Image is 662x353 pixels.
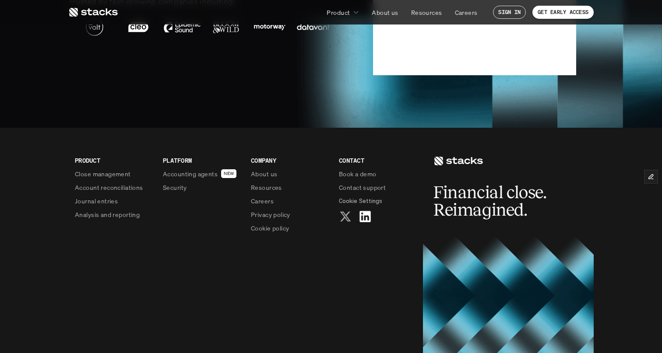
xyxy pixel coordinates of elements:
p: About us [372,8,398,17]
p: GET EARLY ACCESS [538,9,588,15]
a: Contact support [339,183,416,192]
a: Close management [75,169,152,178]
p: Privacy policy [251,210,290,219]
p: Security [163,183,187,192]
p: Close management [75,169,131,178]
p: PRODUCT [75,156,152,165]
a: Privacy policy [251,210,328,219]
p: Accounting agents [163,169,218,178]
a: Analysis and reporting [75,210,152,219]
p: Book a demo [339,169,377,178]
a: GET EARLY ACCESS [532,6,594,19]
p: Analysis and reporting [75,210,140,219]
h2: NEW [224,171,234,176]
p: Contact support [339,183,386,192]
button: Edit Framer Content [644,170,658,183]
a: About us [366,4,403,20]
a: Careers [251,196,328,206]
p: Careers [455,8,478,17]
a: Careers [450,4,483,20]
a: Book a demo [339,169,416,178]
p: Resources [411,8,442,17]
p: Journal entries [75,196,118,206]
a: About us [251,169,328,178]
a: Journal entries [75,196,152,206]
span: Cookie Settings [339,196,382,206]
p: Careers [251,196,274,206]
p: COMPANY [251,156,328,165]
a: Resources [406,4,447,20]
a: SIGN IN [493,6,526,19]
p: Cookie policy [251,224,289,233]
h2: Financial close. Reimagined. [433,184,565,219]
a: Security [163,183,240,192]
a: Cookie policy [251,224,328,233]
p: PLATFORM [163,156,240,165]
a: Resources [251,183,328,192]
p: CONTACT [339,156,416,165]
button: Cookie Trigger [339,196,382,206]
p: Product [327,8,350,17]
a: Account reconciliations [75,183,152,192]
p: SIGN IN [498,9,521,15]
p: About us [251,169,277,178]
a: Accounting agentsNEW [163,169,240,178]
p: Account reconciliations [75,183,143,192]
p: Resources [251,183,282,192]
